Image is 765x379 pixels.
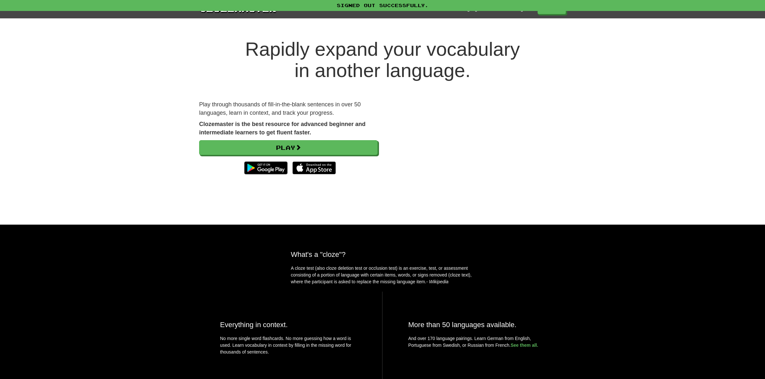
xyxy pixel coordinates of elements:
a: See them all. [511,343,538,348]
h2: Everything in context. [220,321,356,329]
p: Play through thousands of fill-in-the-blank sentences in over 50 languages, learn in context, and... [199,101,378,117]
h2: What's a "cloze"? [291,250,474,258]
img: Download_on_the_App_Store_Badge_US-UK_135x40-25178aeef6eb6b83b96f5f2d004eda3bffbb37122de64afbaef7... [292,161,336,174]
img: Get it on Google Play [241,158,291,178]
p: No more single word flashcards. No more guessing how a word is used. Learn vocabulary in context ... [220,335,356,359]
p: A cloze test (also cloze deletion test or occlusion test) is an exercise, test, or assessment con... [291,265,474,285]
h2: More than 50 languages available. [408,321,545,329]
a: Play [199,140,378,155]
em: - Wikipedia [426,279,448,284]
p: And over 170 language pairings. Learn German from English, Portuguese from Swedish, or Russian fr... [408,335,545,349]
strong: Clozemaster is the best resource for advanced beginner and intermediate learners to get fluent fa... [199,121,365,136]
